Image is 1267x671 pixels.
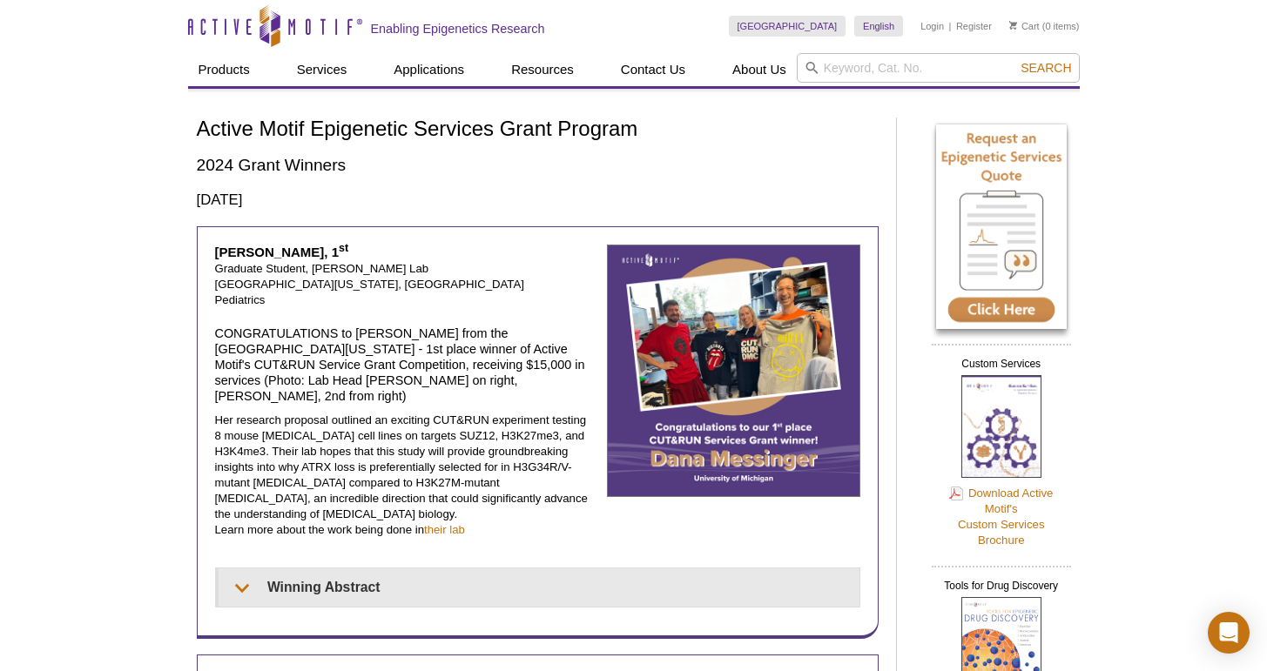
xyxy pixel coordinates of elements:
a: their lab [424,523,465,536]
summary: Winning Abstract [219,568,859,607]
h3: [DATE] [197,190,879,211]
strong: [PERSON_NAME], 1 [215,245,349,259]
img: Dana Messinger [607,245,860,498]
p: Her research proposal outlined an exciting CUT&RUN experiment testing 8 mouse [MEDICAL_DATA] cell... [215,413,595,538]
h2: Tools for Drug Discovery [932,566,1071,597]
a: Services [286,53,358,86]
a: Register [956,20,992,32]
span: [GEOGRAPHIC_DATA][US_STATE], [GEOGRAPHIC_DATA] [215,278,524,291]
img: Request an Epigenetic Services Quote [936,124,1067,329]
img: Your Cart [1009,21,1017,30]
h2: 2024 Grant Winners [197,153,879,177]
h4: CONGRATULATIONS to [PERSON_NAME] from the [GEOGRAPHIC_DATA][US_STATE] - 1st place winner of Activ... [215,325,595,404]
a: Contact Us [610,53,696,86]
a: Products [188,53,260,86]
sup: st [339,242,348,254]
a: About Us [722,53,797,86]
span: Search [1021,61,1071,75]
li: | [949,16,952,37]
h2: Enabling Epigenetics Research [371,21,545,37]
span: Pediatrics [215,293,266,306]
input: Keyword, Cat. No. [797,53,1080,83]
a: Download Active Motif'sCustom ServicesBrochure [949,485,1054,548]
a: [GEOGRAPHIC_DATA] [729,16,846,37]
h2: Custom Services [932,344,1071,375]
a: Login [920,20,944,32]
img: Custom Services [961,375,1041,478]
a: English [854,16,903,37]
div: Open Intercom Messenger [1208,612,1250,654]
h1: Active Motif Epigenetic Services Grant Program [197,117,879,143]
li: (0 items) [1009,16,1080,37]
a: Applications [383,53,475,86]
a: Cart [1009,20,1040,32]
button: Search [1015,60,1076,76]
span: Graduate Student, [PERSON_NAME] Lab [215,262,429,275]
a: Resources [501,53,584,86]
